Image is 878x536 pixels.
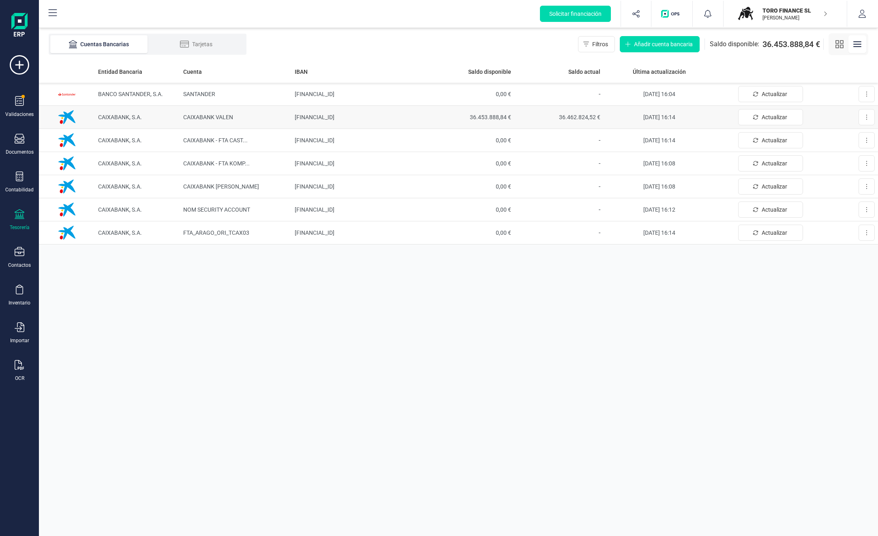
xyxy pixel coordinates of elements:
span: Actualizar [762,229,787,237]
button: Añadir cuenta bancaria [620,36,700,52]
span: 0,00 € [428,136,511,144]
div: Tesorería [10,224,30,231]
img: Imagen de CAIXABANK, S.A. [55,105,79,129]
p: TORO FINANCE SL [762,6,827,15]
button: Actualizar [738,225,803,241]
p: - [518,159,600,168]
span: CAIXABANK - FTA CAST ... [183,137,248,144]
img: Logo de OPS [661,10,683,18]
span: 0,00 € [428,229,511,237]
p: - [518,228,600,238]
button: Filtros [578,36,615,52]
span: Actualizar [762,136,787,144]
span: 36.453.888,84 € [428,113,511,121]
span: Actualizar [762,90,787,98]
button: Actualizar [738,132,803,148]
span: [DATE] 16:08 [643,160,675,167]
span: Actualizar [762,206,787,214]
td: [FINANCIAL_ID] [291,83,425,106]
span: Saldo actual [568,68,600,76]
span: [DATE] 16:14 [643,114,675,120]
span: CAIXABANK, S.A. [98,160,142,167]
span: [DATE] 16:04 [643,91,675,97]
button: Actualizar [738,86,803,102]
span: [DATE] 16:12 [643,206,675,213]
span: 0,00 € [428,90,511,98]
span: Cuenta [183,68,202,76]
button: Actualizar [738,109,803,125]
div: Contabilidad [5,187,34,193]
button: Actualizar [738,202,803,218]
button: Logo de OPS [656,1,687,27]
div: Tarjetas [164,40,229,48]
span: CAIXABANK, S.A. [98,229,142,236]
div: Importar [10,337,29,344]
span: [DATE] 16:14 [643,137,675,144]
span: 0,00 € [428,182,511,191]
span: [DATE] 16:08 [643,183,675,190]
span: CAIXABANK, S.A. [98,114,142,120]
span: Actualizar [762,159,787,167]
td: [FINANCIAL_ID] [291,221,425,244]
div: Documentos [6,149,34,155]
span: CAIXABANK - FTA KOMP ... [183,160,250,167]
span: Filtros [592,40,608,48]
td: [FINANCIAL_ID] [291,175,425,198]
span: CAIXABANK, S.A. [98,137,142,144]
span: Actualizar [762,113,787,121]
span: FTA_ARAGO_ORI_TCAX03 [183,229,249,236]
img: Imagen de CAIXABANK, S.A. [55,151,79,176]
img: Imagen de CAIXABANK, S.A. [55,221,79,245]
span: 0,00 € [428,159,511,167]
button: Actualizar [738,178,803,195]
div: OCR [15,375,24,382]
span: BANCO SANTANDER, S.A. [98,91,163,97]
span: CAIXABANK VALEN [183,114,233,120]
img: Imagen de CAIXABANK, S.A. [55,128,79,152]
div: Cuentas Bancarias [66,40,131,48]
button: Solicitar financiación [540,6,611,22]
img: Imagen de CAIXABANK, S.A. [55,197,79,222]
span: 0,00 € [428,206,511,214]
td: [FINANCIAL_ID] [291,129,425,152]
span: IBAN [295,68,308,76]
p: [PERSON_NAME] [762,15,827,21]
span: CAIXABANK, S.A. [98,183,142,190]
span: CAIXABANK [PERSON_NAME] [183,183,259,190]
div: Inventario [9,300,30,306]
span: 36.462.824,52 € [518,113,600,121]
span: Entidad Bancaria [98,68,142,76]
span: Saldo disponible: [710,39,759,49]
button: TOTORO FINANCE SL[PERSON_NAME] [733,1,837,27]
span: NOM SECURITY ACCOUNT [183,206,250,213]
span: 36.453.888,84 € [762,39,820,50]
img: Imagen de BANCO SANTANDER, S.A. [55,82,79,106]
p: - [518,89,600,99]
p: - [518,135,600,145]
td: [FINANCIAL_ID] [291,152,425,175]
div: Contactos [8,262,31,268]
span: Actualizar [762,182,787,191]
span: Solicitar financiación [549,10,602,18]
span: Añadir cuenta bancaria [634,40,693,48]
img: TO [737,5,754,23]
img: Imagen de CAIXABANK, S.A. [55,174,79,199]
td: [FINANCIAL_ID] [291,106,425,129]
td: [FINANCIAL_ID] [291,198,425,221]
span: Saldo disponible [468,68,511,76]
img: Logo Finanedi [11,13,28,39]
div: Validaciones [5,111,34,118]
span: Última actualización [633,68,686,76]
p: - [518,205,600,214]
p: - [518,182,600,191]
span: SANTANDER [183,91,215,97]
button: Actualizar [738,155,803,172]
span: [DATE] 16:14 [643,229,675,236]
span: CAIXABANK, S.A. [98,206,142,213]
